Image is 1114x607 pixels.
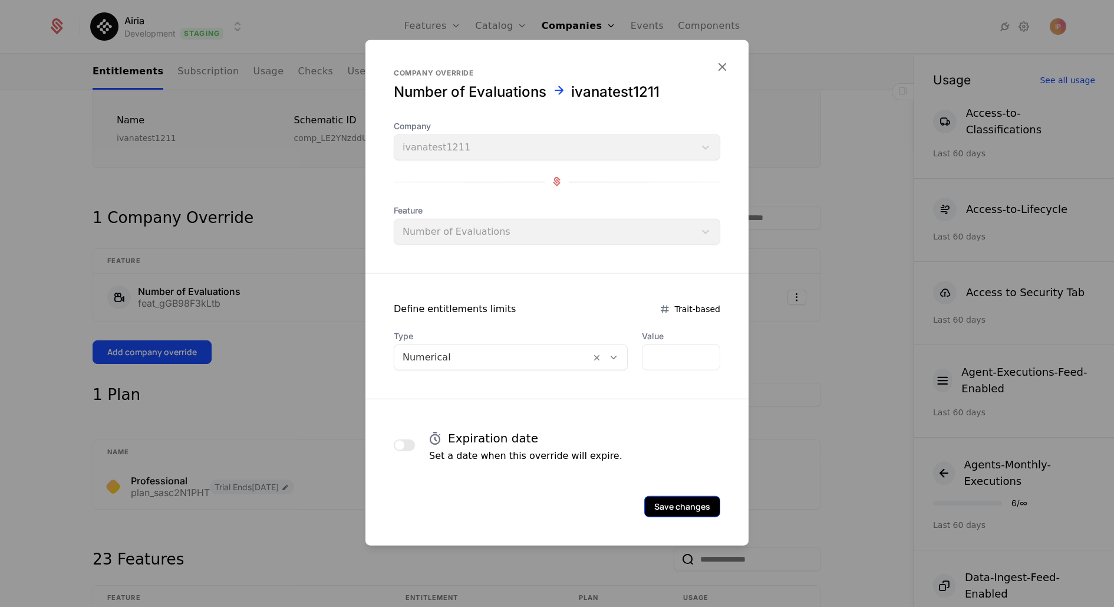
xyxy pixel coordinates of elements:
div: ivanatest1211 [571,82,660,101]
div: Company override [394,68,720,77]
span: Trait-based [674,303,720,314]
p: Set a date when this override will expire. [429,448,622,462]
div: Define entitlements limits [394,301,516,316]
span: Company [394,120,720,132]
button: Save changes [644,496,720,517]
h4: Expiration date [448,429,538,446]
span: Type [394,330,628,342]
label: Value [642,330,720,342]
span: Feature [394,204,720,216]
div: Number of Evaluations [394,82,546,101]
